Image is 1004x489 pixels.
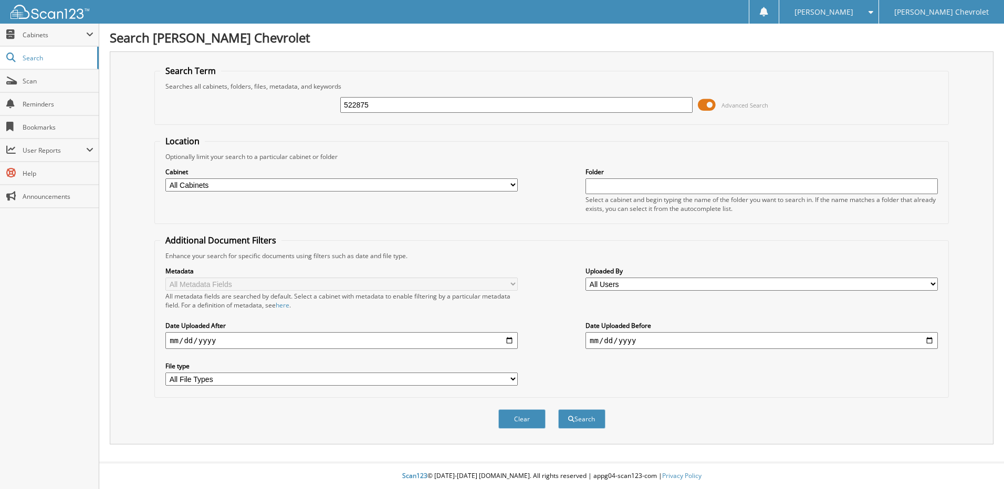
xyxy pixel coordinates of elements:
[794,9,853,15] span: [PERSON_NAME]
[951,439,1004,489] iframe: Chat Widget
[160,65,221,77] legend: Search Term
[23,169,93,178] span: Help
[402,471,427,480] span: Scan123
[165,321,518,330] label: Date Uploaded After
[585,195,938,213] div: Select a cabinet and begin typing the name of the folder you want to search in. If the name match...
[160,152,943,161] div: Optionally limit your search to a particular cabinet or folder
[23,54,92,62] span: Search
[585,167,938,176] label: Folder
[23,77,93,86] span: Scan
[165,362,518,370] label: File type
[585,267,938,275] label: Uploaded By
[165,267,518,275] label: Metadata
[99,463,1004,489] div: © [DATE]-[DATE] [DOMAIN_NAME]. All rights reserved | appg04-scan123-com |
[165,292,518,310] div: All metadata fields are searched by default. Select a cabinet with metadata to enable filtering b...
[160,135,205,147] legend: Location
[23,146,86,155] span: User Reports
[558,409,605,429] button: Search
[23,192,93,201] span: Announcements
[165,167,518,176] label: Cabinet
[585,332,938,349] input: end
[110,29,993,46] h1: Search [PERSON_NAME] Chevrolet
[23,123,93,132] span: Bookmarks
[721,101,768,109] span: Advanced Search
[662,471,702,480] a: Privacy Policy
[160,251,943,260] div: Enhance your search for specific documents using filters such as date and file type.
[23,30,86,39] span: Cabinets
[23,100,93,109] span: Reminders
[585,321,938,330] label: Date Uploaded Before
[160,235,281,246] legend: Additional Document Filters
[276,301,289,310] a: here
[165,332,518,349] input: start
[498,409,546,429] button: Clear
[11,5,89,19] img: scan123-logo-white.svg
[894,9,989,15] span: [PERSON_NAME] Chevrolet
[160,82,943,91] div: Searches all cabinets, folders, files, metadata, and keywords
